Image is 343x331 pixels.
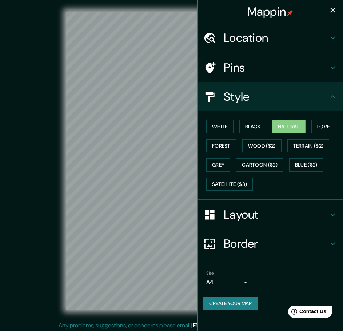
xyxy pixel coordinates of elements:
button: Natural [272,120,306,133]
button: Blue ($2) [289,158,323,172]
a: [EMAIL_ADDRESS][DOMAIN_NAME] [191,322,281,329]
button: Terrain ($2) [287,139,330,153]
p: Any problems, suggestions, or concerns please email . [59,321,282,330]
h4: Border [224,236,328,251]
button: Black [239,120,267,133]
img: pin-icon.png [287,10,293,16]
canvas: Map [66,12,277,310]
button: Love [311,120,335,133]
button: Satellite ($3) [206,178,253,191]
div: Layout [198,200,343,229]
div: Style [198,82,343,111]
button: Cartoon ($2) [236,158,283,172]
h4: Mappin [247,4,294,19]
h4: Pins [224,60,328,75]
div: Pins [198,53,343,82]
div: A4 [206,276,250,288]
iframe: Help widget launcher [278,303,335,323]
button: Create your map [203,297,258,310]
h4: Layout [224,207,328,222]
button: Grey [206,158,230,172]
label: Size [206,270,214,276]
div: Location [198,23,343,52]
h4: Style [224,89,328,104]
div: Border [198,229,343,258]
button: Forest [206,139,236,153]
h4: Location [224,31,328,45]
button: White [206,120,234,133]
button: Wood ($2) [242,139,282,153]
